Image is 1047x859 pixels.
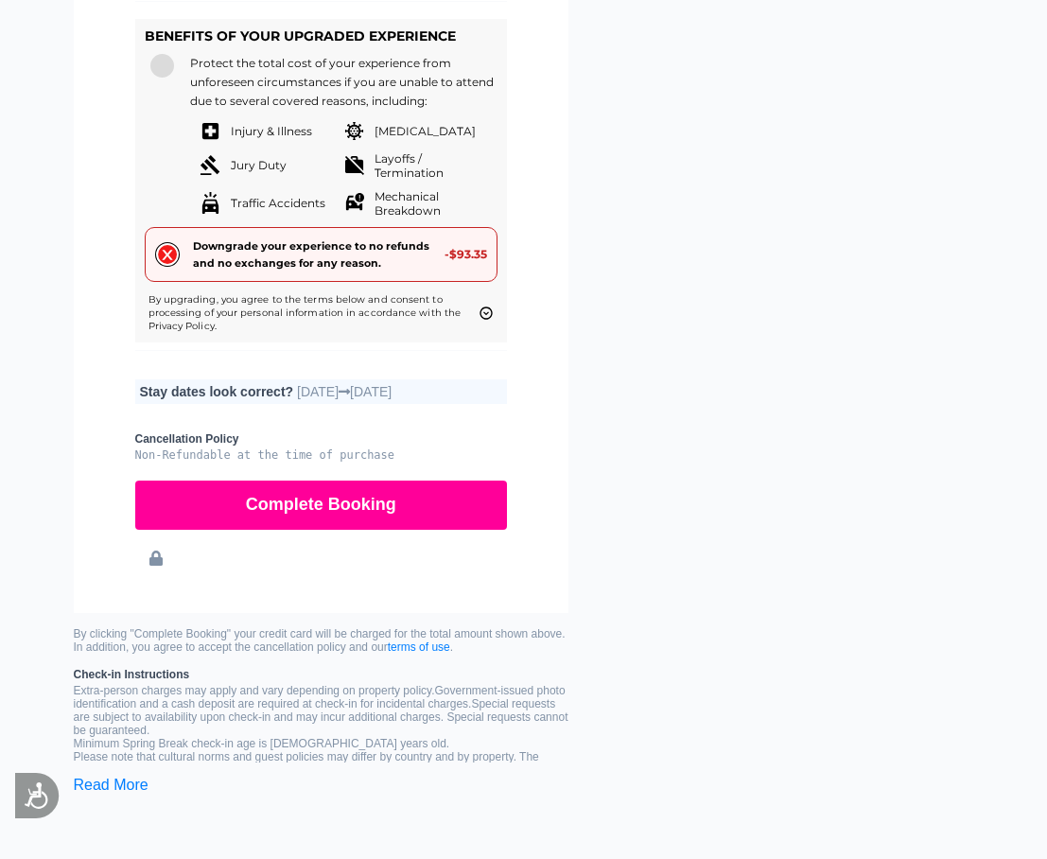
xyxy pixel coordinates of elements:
[297,384,392,399] span: [DATE] [DATE]
[74,668,569,681] b: Check-in Instructions
[74,627,569,654] small: By clicking "Complete Booking" your credit card will be charged for the total amount shown above....
[135,448,508,462] pre: Non-Refundable at the time of purchase
[74,684,569,737] p: Extra-person charges may apply and vary depending on property policy. Government-issued photo ide...
[140,384,294,399] b: Stay dates look correct?
[74,737,569,750] li: Minimum Spring Break check-in age is [DEMOGRAPHIC_DATA] years old.
[388,640,450,654] a: terms of use
[135,432,508,446] b: Cancellation Policy
[74,777,148,793] a: Read More
[135,481,508,530] button: Complete Booking
[74,737,569,777] ul: Please note that cultural norms and guest policies may differ by country and by property. The pol...
[74,668,569,763] small: Due at Property: $28.82 USD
